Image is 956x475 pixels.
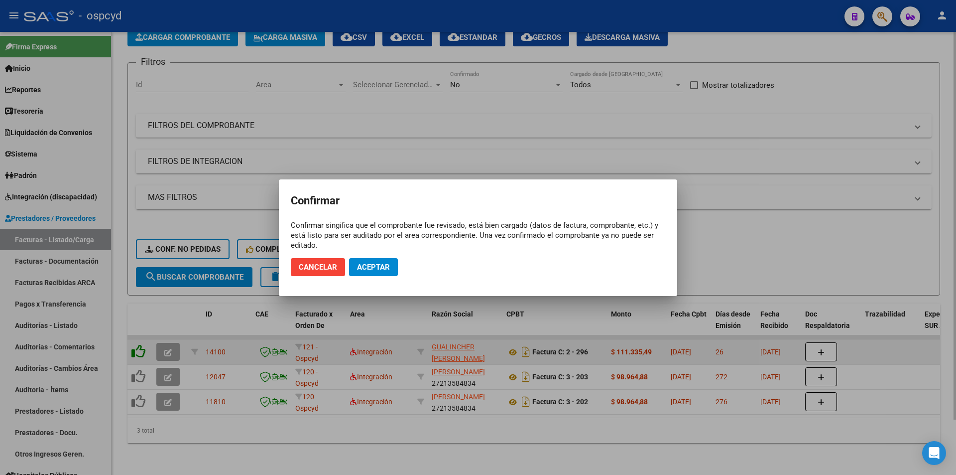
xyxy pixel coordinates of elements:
[357,263,390,272] span: Aceptar
[291,258,345,276] button: Cancelar
[922,441,946,465] div: Open Intercom Messenger
[291,191,665,210] h2: Confirmar
[299,263,337,272] span: Cancelar
[349,258,398,276] button: Aceptar
[291,220,665,250] div: Confirmar singifica que el comprobante fue revisado, está bien cargado (datos de factura, comprob...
